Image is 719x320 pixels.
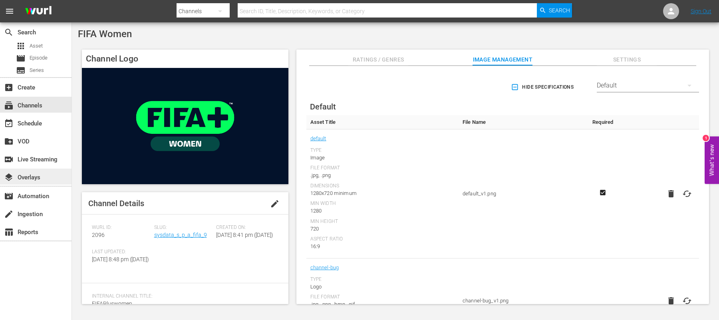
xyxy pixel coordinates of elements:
[459,115,587,129] th: File Name
[587,115,619,129] th: Required
[310,201,455,207] div: Min Width
[30,42,43,50] span: Asset
[92,300,132,307] span: FIFAPluswomen
[310,225,455,233] div: 720
[265,194,284,213] button: edit
[310,171,455,179] div: .jpg, .png
[4,155,14,164] span: Live Streaming
[4,173,14,182] span: layers
[82,50,288,68] h4: Channel Logo
[92,293,274,300] span: Internal Channel Title:
[310,165,455,171] div: File Format
[216,225,274,231] span: Created On:
[473,55,532,65] span: Image Management
[82,68,288,184] img: FIFA Women
[270,199,280,209] span: edit
[459,129,587,258] td: default_v1.png
[310,133,326,144] a: default
[549,3,570,18] span: Search
[691,8,711,14] a: Sign Out
[216,232,273,238] span: [DATE] 8:41 pm ([DATE])
[597,55,657,65] span: Settings
[92,249,150,255] span: Last Updated:
[4,101,14,110] span: subscriptions
[310,300,455,308] div: .jpg, .png, .bmp, .gif
[310,294,455,300] div: File Format
[310,283,455,291] div: Logo
[19,2,58,21] img: ans4CAIJ8jUAAAAAAAAAAAAAAAAAAAAAAAAgQb4GAAAAAAAAAAAAAAAAAAAAAAAAJMjXAAAAAAAAAAAAAAAAAAAAAAAAgAT5G...
[348,55,408,65] span: Ratings / Genres
[705,136,719,184] button: Open Feedback Widget
[310,262,339,273] a: channel-bug
[4,209,14,219] span: create
[509,76,577,98] button: Hide Specifications
[4,28,14,37] span: Search
[512,83,574,91] span: Hide Specifications
[92,225,150,231] span: Wurl ID:
[4,227,14,237] span: Reports
[78,28,132,40] span: FIFA Women
[310,276,455,283] div: Type
[4,191,14,201] span: movie_filter
[16,66,26,75] span: Series
[537,3,572,18] button: Search
[16,54,26,63] span: movie
[154,232,207,238] a: sysdata_s_p_a_fifa_9
[4,119,14,128] span: event_available
[30,66,44,74] span: Series
[92,232,105,238] span: 2096
[310,154,455,162] div: Image
[310,183,455,189] div: Dimensions
[16,41,26,51] span: apps
[92,256,149,262] span: [DATE] 8:48 pm ([DATE])
[310,219,455,225] div: Min Height
[310,236,455,242] div: Aspect Ratio
[5,6,14,16] span: menu
[310,189,455,197] div: 1280x720 minimum
[154,225,213,231] span: Slug:
[310,242,455,250] div: 16:9
[30,54,48,62] span: Episode
[598,189,608,196] svg: Required
[4,137,14,146] span: create_new_folder
[306,115,459,129] th: Asset Title
[4,83,14,92] span: add_box
[703,135,709,141] div: 1
[310,207,455,215] div: 1280
[310,102,336,111] span: Default
[310,147,455,154] div: Type
[597,74,699,97] div: Default
[88,199,144,208] span: Channel Details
